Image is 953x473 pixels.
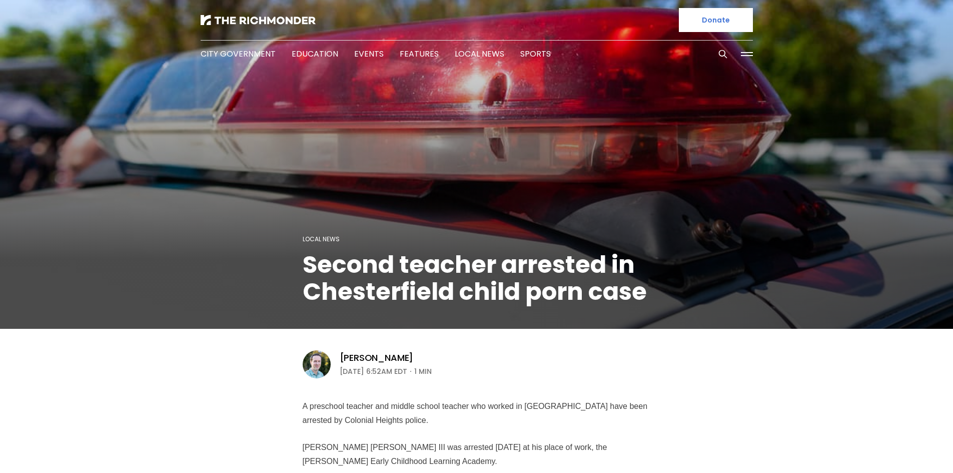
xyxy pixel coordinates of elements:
a: Features [400,48,439,60]
a: Donate [679,8,753,32]
p: A preschool teacher and middle school teacher who worked in [GEOGRAPHIC_DATA] have been arrested ... [303,399,651,427]
a: City Government [201,48,276,60]
img: Michael Phillips [303,350,331,378]
a: [PERSON_NAME] [340,352,414,364]
img: The Richmonder [201,15,316,25]
time: [DATE] 6:52AM EDT [340,365,407,377]
p: [PERSON_NAME] [PERSON_NAME] III was arrested [DATE] at his place of work, the [PERSON_NAME] Early... [303,440,651,468]
a: Local News [303,235,340,243]
button: Search this site [715,47,730,62]
a: Education [292,48,338,60]
span: 1 min [414,365,432,377]
a: Sports [520,48,551,60]
a: Local News [455,48,504,60]
h1: Second teacher arrested in Chesterfield child porn case [303,251,651,305]
a: Events [354,48,384,60]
